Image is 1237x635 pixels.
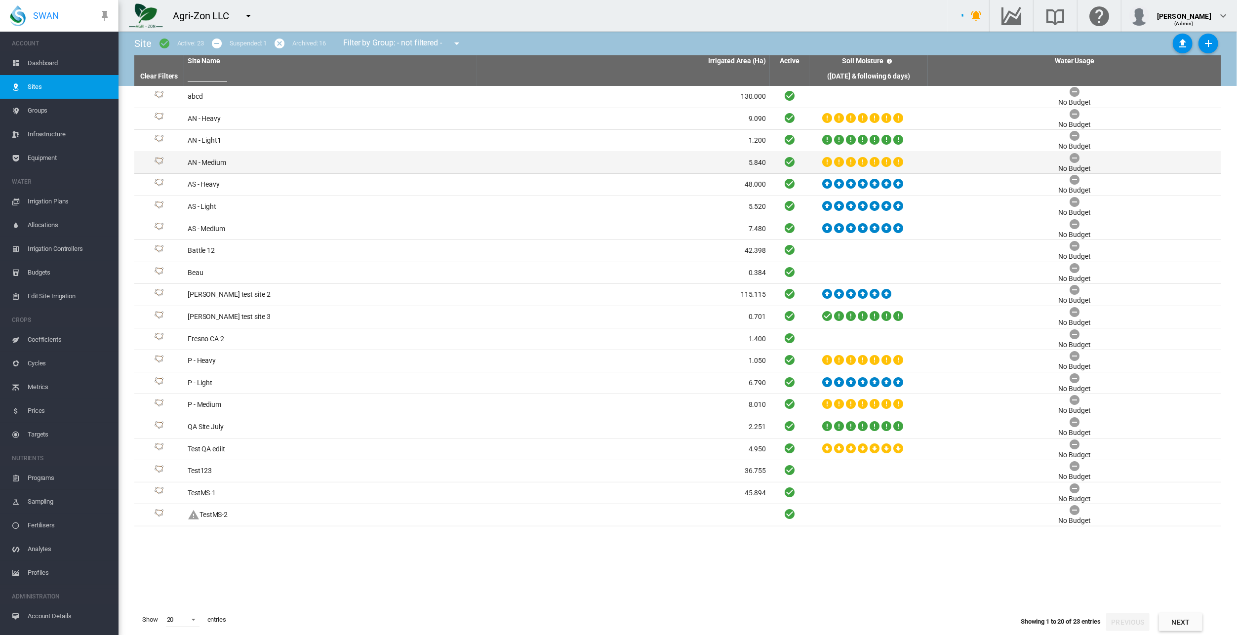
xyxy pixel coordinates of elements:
div: Site Id: 10440 [138,113,180,124]
td: [PERSON_NAME] test site 2 [184,284,477,306]
img: 1.svg [153,113,165,124]
tr: Site Id: 10447 P - Medium 8.010 No Budget [134,394,1221,416]
span: Showing 1 to 20 of 23 entries [1021,618,1101,625]
a: Clear Filters [140,72,178,80]
span: Allocations [28,213,111,237]
img: 1.svg [153,157,165,169]
td: 8.010 [477,394,770,416]
td: 0.701 [477,306,770,328]
td: AS - Light [184,196,477,218]
td: 45.894 [477,482,770,504]
div: No Budget [1059,296,1091,306]
div: Site Id: 48674 [138,333,180,345]
img: 1.svg [153,509,165,521]
td: Test123 [184,460,477,482]
div: Suspended: 1 [230,39,267,48]
span: Edit Site Irrigation [28,284,111,308]
div: No Budget [1059,340,1091,350]
td: 7.480 [477,218,770,240]
div: Site Id: 47738 [138,443,180,455]
div: No Budget [1059,450,1091,460]
td: 130.000 [477,86,770,108]
div: Site Id: 10448 [138,355,180,367]
td: [PERSON_NAME] test site 3 [184,306,477,328]
span: Irrigation Controllers [28,237,111,261]
td: Fresno CA 2 [184,328,477,350]
td: 36.755 [477,460,770,482]
tr: Site Id: 47705 TestMS-1 45.894 No Budget [134,482,1221,505]
th: Water Usage [928,55,1221,67]
span: Budgets [28,261,111,284]
span: Infrastructure [28,122,111,146]
div: Site Id: 47915 [138,421,180,433]
th: Irrigated Area (Ha) [477,55,770,67]
div: Filter by Group: - not filtered - [336,34,470,53]
div: No Budget [1059,428,1091,438]
div: No Budget [1059,516,1091,526]
div: Site Id: 10444 [138,135,180,147]
td: 1.050 [477,350,770,372]
button: Add New Site, define start date [1198,34,1218,53]
tr: Site Id: 47443 [PERSON_NAME] test site 2 115.115 No Budget [134,284,1221,306]
div: No Budget [1059,252,1091,262]
td: Battle 12 [184,240,477,262]
td: 5.840 [477,152,770,174]
img: 1.svg [153,267,165,279]
span: CROPS [12,312,111,328]
span: Show [138,611,162,628]
td: 0.384 [477,262,770,284]
span: Irrigation Plans [28,190,111,213]
tr: Site Id: 48674 Fresno CA 2 1.400 No Budget [134,328,1221,351]
div: No Budget [1059,494,1091,504]
div: No Budget [1059,208,1091,218]
span: Dashboard [28,51,111,75]
md-icon: Search the knowledge base [1043,10,1067,22]
md-icon: icon-plus [1202,38,1214,49]
td: abcd [184,86,477,108]
div: Active: 23 [177,39,204,48]
div: Site Id: 10445 [138,201,180,213]
span: Targets [28,423,111,446]
th: Site Name [184,55,477,67]
img: 1.svg [153,333,165,345]
div: [PERSON_NAME] [1157,7,1211,17]
tr: Site Id: 47915 QA Site July 2.251 No Budget [134,416,1221,438]
md-icon: icon-cancel [274,38,285,49]
button: Next [1159,613,1202,631]
img: 1.svg [153,443,165,455]
td: AS - Medium [184,218,477,240]
tr: Site Id: 47745 Beau 0.384 No Budget [134,262,1221,284]
img: 1.svg [153,399,165,411]
img: profile.jpg [1129,6,1149,26]
div: Site Id: 47951 [138,465,180,477]
span: ACCOUNT [12,36,111,51]
tr: Site Id: 10443 AS - Medium 7.480 No Budget [134,218,1221,240]
span: Account Details [28,604,111,628]
md-icon: icon-chevron-down [1217,10,1229,22]
span: Analytes [28,537,111,561]
div: No Budget [1059,120,1091,130]
img: 1.svg [153,465,165,477]
td: AN - Heavy [184,108,477,130]
img: SWAN-Landscape-Logo-Colour-drop.png [10,5,26,26]
td: Beau [184,262,477,284]
div: No Budget [1059,472,1091,482]
md-icon: icon-menu-down [451,38,463,49]
tr: Site Id: 10445 AS - Light 5.520 No Budget [134,196,1221,218]
div: Site Id: 47485 [138,245,180,257]
span: Sampling [28,490,111,514]
button: icon-menu-down [239,6,258,26]
td: QA Site July [184,416,477,438]
img: 1.svg [153,135,165,147]
div: No Budget [1059,186,1091,196]
span: entries [203,611,230,628]
span: Sites [28,75,111,99]
tr: Site Id: 10446 P - Light 6.790 No Budget [134,372,1221,395]
span: Cycles [28,352,111,375]
span: Metrics [28,375,111,399]
div: No Budget [1059,318,1091,328]
img: 1.svg [153,245,165,257]
md-icon: icon-upload [1177,38,1189,49]
td: Test QA ediit [184,438,477,460]
tr: Site Id: 44549 abcd 130.000 No Budget [134,86,1221,108]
